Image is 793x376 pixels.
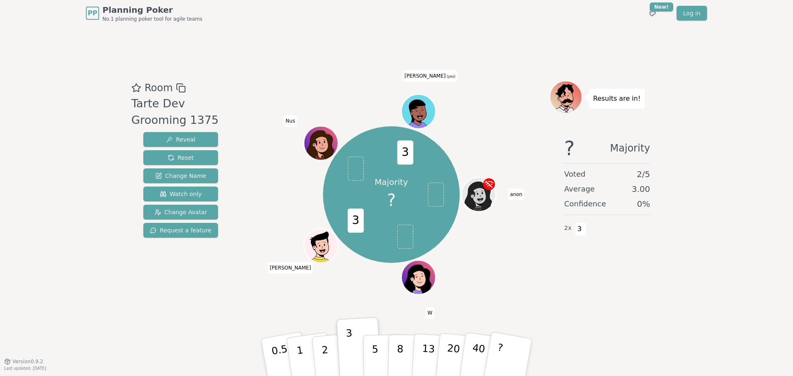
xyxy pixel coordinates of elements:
[446,75,456,78] span: (you)
[284,116,297,127] span: Click to change your name
[154,208,207,216] span: Change Avatar
[632,183,650,195] span: 3.00
[637,198,650,210] span: 0 %
[402,70,457,82] span: Click to change your name
[150,226,211,234] span: Request a feature
[4,366,46,371] span: Last updated: [DATE]
[166,135,195,144] span: Reveal
[397,140,413,165] span: 3
[102,4,202,16] span: Planning Poker
[143,205,218,220] button: Change Avatar
[143,150,218,165] button: Reset
[131,95,233,129] div: Tarte Dev Grooming 1375
[346,327,355,372] p: 3
[12,358,43,365] span: Version 0.9.2
[143,187,218,201] button: Watch only
[143,132,218,147] button: Reveal
[610,138,650,158] span: Majority
[160,190,202,198] span: Watch only
[650,2,673,12] div: New!
[402,95,434,128] button: Click to change your avatar
[143,223,218,238] button: Request a feature
[593,93,641,104] p: Results are in!
[131,80,141,95] button: Add as favourite
[564,168,586,180] span: Voted
[637,168,650,180] span: 2 / 5
[86,4,202,22] a: PPPlanning PokerNo.1 planning poker tool for agile teams
[645,6,660,21] button: New!
[143,168,218,183] button: Change Name
[4,358,43,365] button: Version0.9.2
[564,138,575,158] span: ?
[102,16,202,22] span: No.1 planning poker tool for agile teams
[145,80,173,95] span: Room
[425,307,434,319] span: Click to change your name
[88,8,97,18] span: PP
[508,189,525,200] span: Click to change your name
[387,188,396,213] span: ?
[168,154,194,162] span: Reset
[564,198,606,210] span: Confidence
[575,222,584,236] span: 3
[347,208,363,233] span: 3
[268,262,313,274] span: Click to change your name
[375,176,408,188] p: Majority
[677,6,707,21] a: Log in
[564,183,595,195] span: Average
[564,224,572,233] span: 2 x
[155,172,206,180] span: Change Name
